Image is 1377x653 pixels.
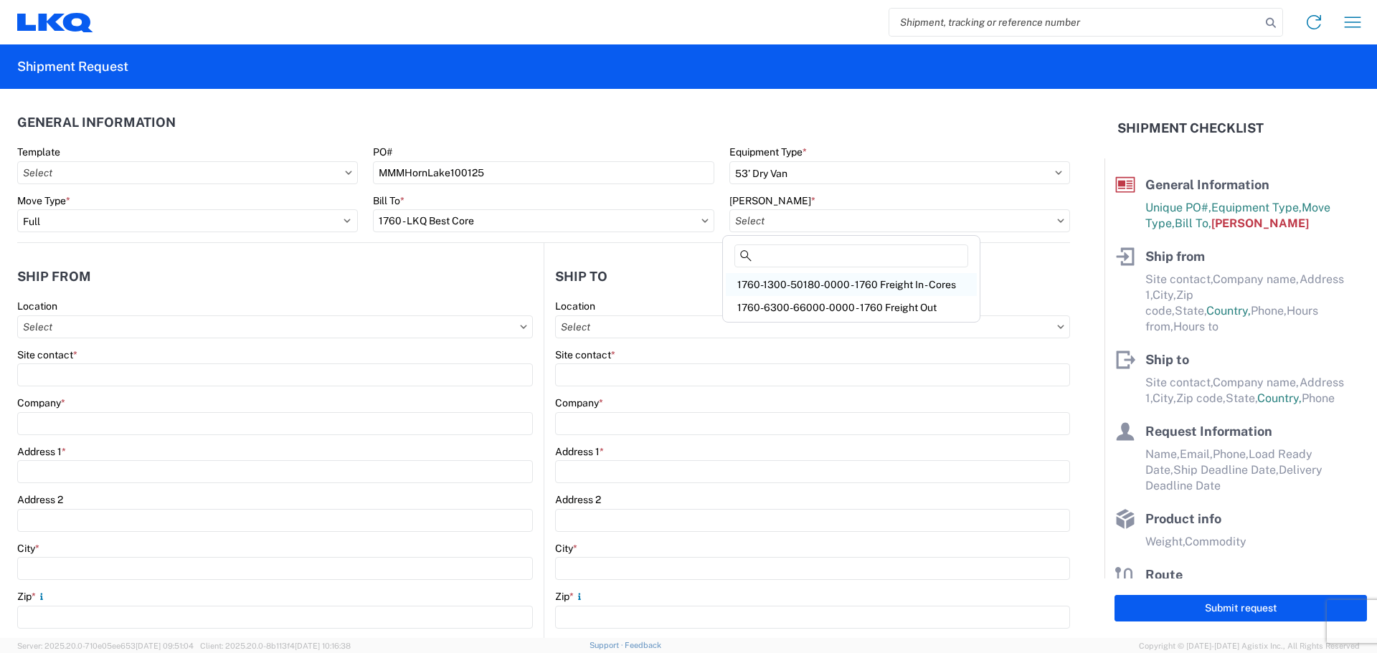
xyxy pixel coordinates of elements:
[17,348,77,361] label: Site contact
[17,642,194,650] span: Server: 2025.20.0-710e05ee653
[1173,320,1219,333] span: Hours to
[1302,391,1335,405] span: Phone
[1145,201,1211,214] span: Unique PO#,
[1145,511,1221,526] span: Product info
[1175,216,1211,230] span: Bill To,
[726,296,977,319] div: 1760-6300-66000-0000 - 1760 Freight Out
[17,58,128,75] h2: Shipment Request
[1117,120,1264,137] h2: Shipment Checklist
[17,590,47,603] label: Zip
[1213,376,1300,389] span: Company name,
[555,542,577,555] label: City
[555,315,1070,338] input: Select
[1145,249,1205,264] span: Ship from
[17,445,66,458] label: Address 1
[1257,391,1302,405] span: Country,
[555,396,603,409] label: Company
[136,642,194,650] span: [DATE] 09:51:04
[729,209,1070,232] input: Select
[1145,567,1183,582] span: Route
[555,590,585,603] label: Zip
[17,493,63,506] label: Address 2
[555,445,604,458] label: Address 1
[295,642,351,650] span: [DATE] 10:16:38
[1175,304,1206,318] span: State,
[1213,272,1300,286] span: Company name,
[17,115,176,130] h2: General Information
[17,542,39,555] label: City
[1145,535,1185,548] span: Weight,
[17,161,358,184] input: Select
[555,348,615,361] label: Site contact
[200,642,351,650] span: Client: 2025.20.0-8b113f4
[1251,304,1287,318] span: Phone,
[555,493,601,506] label: Address 2
[17,270,91,284] h2: Ship from
[1226,391,1257,405] span: State,
[889,9,1261,36] input: Shipment, tracking or reference number
[1173,463,1279,477] span: Ship Deadline Date,
[1145,424,1272,439] span: Request Information
[373,194,404,207] label: Bill To
[729,146,807,158] label: Equipment Type
[1213,447,1249,461] span: Phone,
[1139,639,1360,652] span: Copyright © [DATE]-[DATE] Agistix Inc., All Rights Reserved
[17,396,65,409] label: Company
[729,194,815,207] label: [PERSON_NAME]
[1211,216,1309,230] span: [PERSON_NAME]
[590,641,625,649] a: Support
[17,194,70,207] label: Move Type
[1145,352,1189,367] span: Ship to
[555,300,595,313] label: Location
[1153,288,1176,302] span: City,
[1211,201,1302,214] span: Equipment Type,
[625,641,661,649] a: Feedback
[1145,177,1269,192] span: General Information
[1145,376,1213,389] span: Site contact,
[1206,304,1251,318] span: Country,
[1145,447,1180,461] span: Name,
[1180,447,1213,461] span: Email,
[726,273,977,296] div: 1760-1300-50180-0000 - 1760 Freight In - Cores
[1185,535,1246,548] span: Commodity
[555,270,607,284] h2: Ship to
[1145,272,1213,286] span: Site contact,
[1115,595,1367,621] button: Submit request
[17,315,533,338] input: Select
[373,209,714,232] input: Select
[17,146,60,158] label: Template
[1176,391,1226,405] span: Zip code,
[1153,391,1176,405] span: City,
[17,300,57,313] label: Location
[373,146,392,158] label: PO#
